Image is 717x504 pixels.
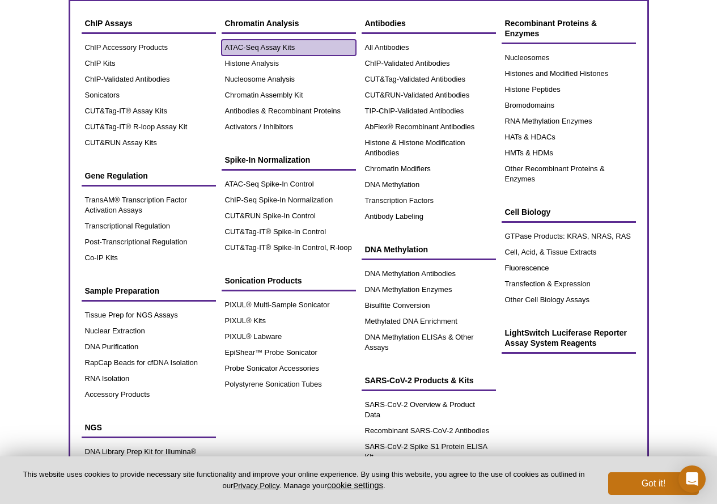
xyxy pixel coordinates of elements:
a: Transcriptional Regulation [82,218,216,234]
span: NGS [85,423,102,432]
span: Sonication Products [225,276,302,285]
a: NGS [82,417,216,438]
a: Gene Regulation [82,165,216,187]
a: LightSwitch Luciferase Reporter Assay System Reagents [502,322,636,354]
a: Bisulfite Conversion [362,298,496,314]
a: GTPase Products: KRAS, NRAS, RAS [502,228,636,244]
a: SARS-CoV-2 Spike S1 Protein ELISA Kit [362,439,496,465]
a: Co-IP Kits [82,250,216,266]
a: Probe Sonicator Accessories [222,361,356,376]
a: CUT&RUN Spike-In Control [222,208,356,224]
a: DNA Methylation [362,239,496,260]
a: CUT&Tag-IT® R-loop Assay Kit [82,119,216,135]
a: Nucleosomes [502,50,636,66]
a: CUT&RUN-Validated Antibodies [362,87,496,103]
a: SARS-CoV-2 Overview & Product Data [362,397,496,423]
a: Sonication Products [222,270,356,291]
span: DNA Methylation [365,245,428,254]
a: Cell Biology [502,201,636,223]
a: DNA Methylation Antibodies [362,266,496,282]
a: Recombinant Proteins & Enzymes [502,12,636,44]
a: Sonicators [82,87,216,103]
a: Other Cell Biology Assays [502,292,636,308]
a: RNA Isolation [82,371,216,387]
a: Bromodomains [502,98,636,113]
a: ChIP Accessory Products [82,40,216,56]
div: Open Intercom Messenger [678,465,706,493]
a: DNA Methylation Enzymes [362,282,496,298]
a: RapCap Beads for cfDNA Isolation [82,355,216,371]
a: Transcription Factors [362,193,496,209]
a: Cell, Acid, & Tissue Extracts [502,244,636,260]
a: HATs & HDACs [502,129,636,145]
span: Recombinant Proteins & Enzymes [505,19,597,38]
a: Histone Peptides [502,82,636,98]
button: Got it! [608,472,699,495]
a: Other Recombinant Proteins & Enzymes [502,161,636,187]
a: Recombinant SARS-CoV-2 Antibodies [362,423,496,439]
a: DNA Methylation [362,177,496,193]
a: ChIP-Seq Spike-In Normalization [222,192,356,208]
span: Antibodies [365,19,406,28]
a: Sample Preparation [82,280,216,302]
span: SARS-CoV-2 Products & Kits [365,376,474,385]
a: All Antibodies [362,40,496,56]
a: CUT&RUN Assay Kits [82,135,216,151]
span: Cell Biology [505,207,551,217]
span: Chromatin Analysis [225,19,299,28]
a: ChIP-Validated Antibodies [82,71,216,87]
a: DNA Methylation ELISAs & Other Assays [362,329,496,355]
a: Privacy Policy [233,481,279,490]
a: Antibody Labeling [362,209,496,225]
a: CUT&Tag-Validated Antibodies [362,71,496,87]
a: TransAM® Transcription Factor Activation Assays [82,192,216,218]
a: Antibodies & Recombinant Proteins [222,103,356,119]
a: DNA Purification [82,339,216,355]
a: Nucleosome Analysis [222,71,356,87]
a: DNA Library Prep Kit for Illumina® [82,444,216,460]
span: Gene Regulation [85,171,148,180]
a: CUT&Tag-IT® Spike-In Control, R-loop [222,240,356,256]
span: LightSwitch Luciferase Reporter Assay System Reagents [505,328,627,348]
a: CUT&Tag-IT® Assay Kits [82,103,216,119]
a: SARS-CoV-2 Products & Kits [362,370,496,391]
a: Chromatin Modifiers [362,161,496,177]
a: PIXUL® Multi-Sample Sonicator [222,297,356,313]
span: Sample Preparation [85,286,160,295]
a: Spike-In Normalization [222,149,356,171]
a: CUT&Tag-IT® Spike-In Control [222,224,356,240]
a: Tissue Prep for NGS Assays [82,307,216,323]
a: RNA Methylation Enzymes [502,113,636,129]
button: cookie settings [327,480,383,490]
a: ChIP Assays [82,12,216,34]
a: Histone Analysis [222,56,356,71]
a: Nuclear Extraction [82,323,216,339]
a: Fluorescence [502,260,636,276]
a: Transfection & Expression [502,276,636,292]
a: Polystyrene Sonication Tubes [222,376,356,392]
a: AbFlex® Recombinant Antibodies [362,119,496,135]
a: Antibodies [362,12,496,34]
a: ChIP Kits [82,56,216,71]
a: TIP-ChIP-Validated Antibodies [362,103,496,119]
a: Chromatin Assembly Kit [222,87,356,103]
a: HMTs & HDMs [502,145,636,161]
a: ChIP-Validated Antibodies [362,56,496,71]
span: ChIP Assays [85,19,133,28]
p: This website uses cookies to provide necessary site functionality and improve your online experie... [18,469,589,491]
a: Activators / Inhibitors [222,119,356,135]
a: Histones and Modified Histones [502,66,636,82]
a: Accessory Products [82,387,216,403]
a: ATAC-Seq Spike-In Control [222,176,356,192]
a: EpiShear™ Probe Sonicator [222,345,356,361]
a: ATAC-Seq Assay Kits [222,40,356,56]
a: Post-Transcriptional Regulation [82,234,216,250]
a: Methylated DNA Enrichment [362,314,496,329]
a: PIXUL® Kits [222,313,356,329]
a: Chromatin Analysis [222,12,356,34]
a: Histone & Histone Modification Antibodies [362,135,496,161]
a: PIXUL® Labware [222,329,356,345]
span: Spike-In Normalization [225,155,311,164]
